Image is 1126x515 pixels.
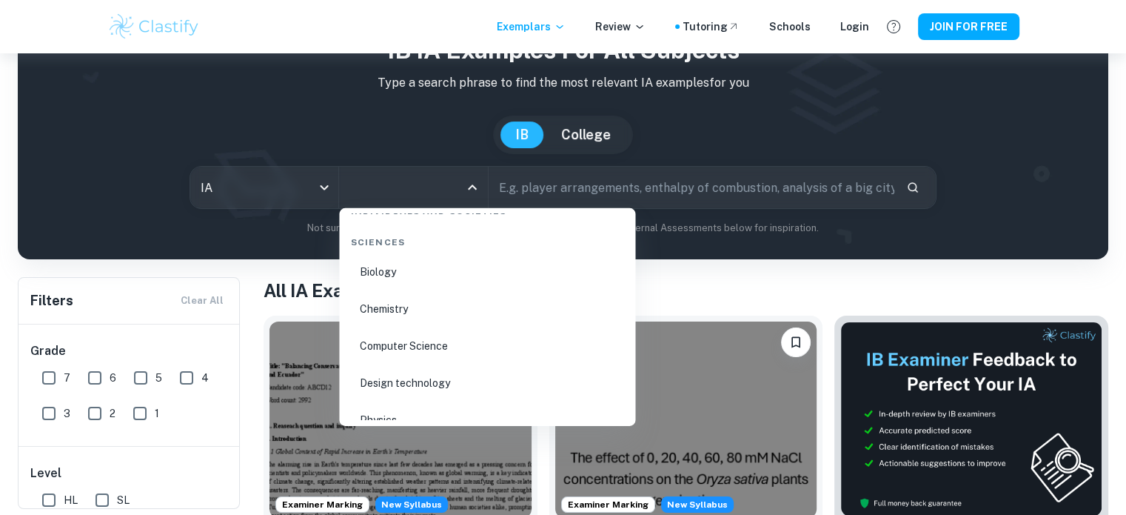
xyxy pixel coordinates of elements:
div: Sciences [345,225,629,256]
button: College [546,122,626,148]
h6: Grade [30,342,229,360]
h1: All IA Examples [264,277,1108,304]
li: Biology [345,256,629,290]
span: SL [117,492,130,508]
input: E.g. player arrangements, enthalpy of combustion, analysis of a big city... [489,167,894,208]
span: New Syllabus [661,496,734,513]
li: Computer Science [345,330,629,364]
button: JOIN FOR FREE [918,13,1019,40]
li: Design technology [345,367,629,401]
div: Starting from the May 2026 session, the ESS IA requirements have changed. We created this exempla... [661,496,734,513]
span: 5 [155,370,162,386]
span: Examiner Marking [562,498,654,511]
span: Examiner Marking [276,498,369,511]
span: 7 [64,370,70,386]
button: Please log in to bookmark exemplars [781,328,811,357]
a: Login [840,19,869,35]
span: 1 [155,405,159,422]
p: Type a search phrase to find the most relevant IA examples for you [30,74,1096,92]
div: Starting from the May 2026 session, the ESS IA requirements have changed. We created this exempla... [375,496,448,513]
button: Help and Feedback [881,14,906,39]
h6: Filters [30,290,73,311]
span: 2 [110,405,115,422]
a: Tutoring [683,19,740,35]
span: 3 [64,405,70,422]
p: Review [595,19,646,35]
div: IA [190,167,338,208]
button: Search [900,175,925,200]
button: Close [462,177,483,198]
span: HL [64,492,78,508]
span: 4 [201,370,209,386]
li: Chemistry [345,293,629,327]
a: Schools [769,19,811,35]
button: IB [500,122,543,148]
h6: Level [30,465,229,482]
span: New Syllabus [375,496,448,513]
p: Not sure what to search for? You can always look through our example Internal Assessments below f... [30,221,1096,236]
span: 6 [110,370,116,386]
img: Clastify logo [107,12,201,41]
p: Exemplars [497,19,566,35]
li: Physics [345,404,629,438]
